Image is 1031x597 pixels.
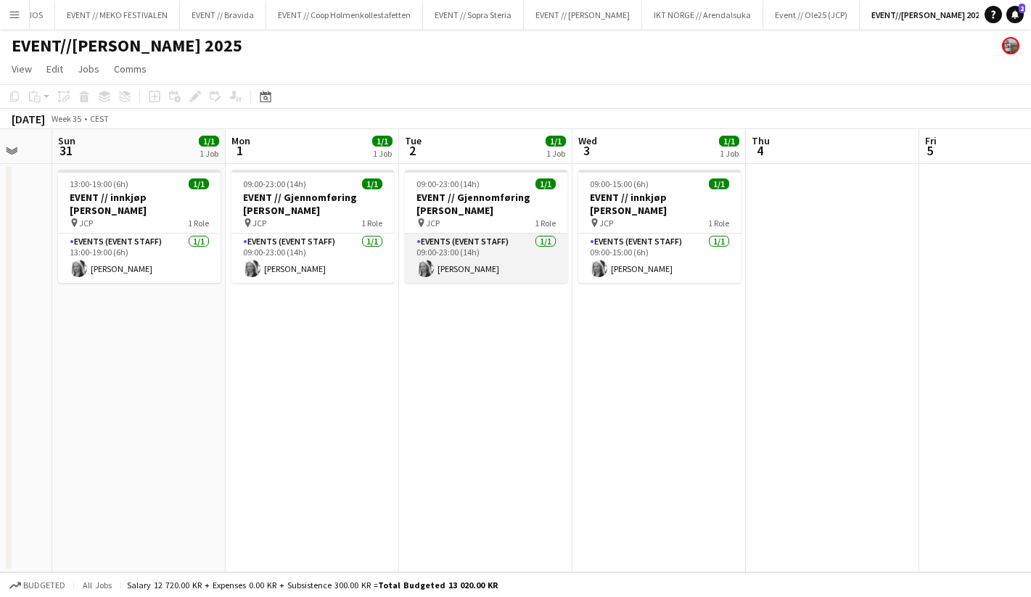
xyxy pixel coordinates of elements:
span: 2 [403,142,422,159]
span: JCP [599,218,613,228]
button: EVENT // Bravida [180,1,266,29]
h1: EVENT//[PERSON_NAME] 2025 [12,35,242,57]
span: 13:00-19:00 (6h) [70,178,128,189]
span: 3 [576,142,597,159]
span: Jobs [78,62,99,75]
span: 1/1 [372,136,393,147]
span: Comms [114,62,147,75]
span: JCP [252,218,266,228]
div: 1 Job [200,148,218,159]
span: 1/1 [199,136,219,147]
button: EVENT//[PERSON_NAME] 2025 [860,1,996,29]
app-card-role: Events (Event Staff)1/109:00-15:00 (6h)[PERSON_NAME] [578,234,741,283]
button: EVENT // MEKO FESTIVALEN [55,1,180,29]
span: 1 Role [708,218,729,228]
span: 1/1 [189,178,209,189]
span: 1/1 [709,178,729,189]
span: 09:00-15:00 (6h) [590,178,649,189]
span: 4 [749,142,770,159]
span: Total Budgeted 13 020.00 KR [378,580,498,590]
span: Week 35 [48,113,84,124]
span: 1 Role [535,218,556,228]
span: 1 Role [361,218,382,228]
span: 1/1 [362,178,382,189]
a: Jobs [72,59,105,78]
span: 1/1 [719,136,739,147]
span: 1/1 [535,178,556,189]
span: 5 [923,142,937,159]
a: View [6,59,38,78]
a: Comms [108,59,152,78]
div: CEST [90,113,109,124]
span: View [12,62,32,75]
app-job-card: 09:00-15:00 (6h)1/1EVENT // innkjøp [PERSON_NAME] JCP1 RoleEvents (Event Staff)1/109:00-15:00 (6h... [578,170,741,283]
span: Budgeted [23,580,65,590]
app-user-avatar: Madeline Børgesen [1002,37,1019,54]
app-job-card: 13:00-19:00 (6h)1/1EVENT // innkjøp [PERSON_NAME] JCP1 RoleEvents (Event Staff)1/113:00-19:00 (6h... [58,170,221,283]
h3: EVENT // innkjøp [PERSON_NAME] [578,191,741,217]
app-card-role: Events (Event Staff)1/113:00-19:00 (6h)[PERSON_NAME] [58,234,221,283]
button: Budgeted [7,577,67,593]
span: Fri [925,134,937,147]
div: Salary 12 720.00 KR + Expenses 0.00 KR + Subsistence 300.00 KR = [127,580,498,590]
h3: EVENT // innkjøp [PERSON_NAME] [58,191,221,217]
button: EVENT // Coop Holmenkollestafetten [266,1,423,29]
div: [DATE] [12,112,45,126]
div: 1 Job [720,148,739,159]
div: 1 Job [373,148,392,159]
span: Sun [58,134,75,147]
span: JCP [79,218,93,228]
button: IKT NORGE // Arendalsuka [642,1,763,29]
span: Wed [578,134,597,147]
span: Thu [752,134,770,147]
span: 1/1 [546,136,566,147]
app-job-card: 09:00-23:00 (14h)1/1EVENT // Gjennomføring [PERSON_NAME] JCP1 RoleEvents (Event Staff)1/109:00-23... [405,170,567,283]
span: Edit [46,62,63,75]
button: EVENT // [PERSON_NAME] [524,1,642,29]
span: 1 [229,142,250,159]
span: All jobs [80,580,115,590]
span: 09:00-23:00 (14h) [416,178,480,189]
app-card-role: Events (Event Staff)1/109:00-23:00 (14h)[PERSON_NAME] [231,234,394,283]
button: Event // Ole25 (JCP) [763,1,860,29]
app-card-role: Events (Event Staff)1/109:00-23:00 (14h)[PERSON_NAME] [405,234,567,283]
span: Tue [405,134,422,147]
span: JCP [426,218,440,228]
button: EVENT // Sopra Steria [423,1,524,29]
span: 1 Role [188,218,209,228]
h3: EVENT // Gjennomføring [PERSON_NAME] [231,191,394,217]
app-job-card: 09:00-23:00 (14h)1/1EVENT // Gjennomføring [PERSON_NAME] JCP1 RoleEvents (Event Staff)1/109:00-23... [231,170,394,283]
span: 2 [1019,4,1025,13]
a: Edit [41,59,69,78]
h3: EVENT // Gjennomføring [PERSON_NAME] [405,191,567,217]
span: 31 [56,142,75,159]
a: 2 [1006,6,1024,23]
span: 09:00-23:00 (14h) [243,178,306,189]
div: 1 Job [546,148,565,159]
span: Mon [231,134,250,147]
